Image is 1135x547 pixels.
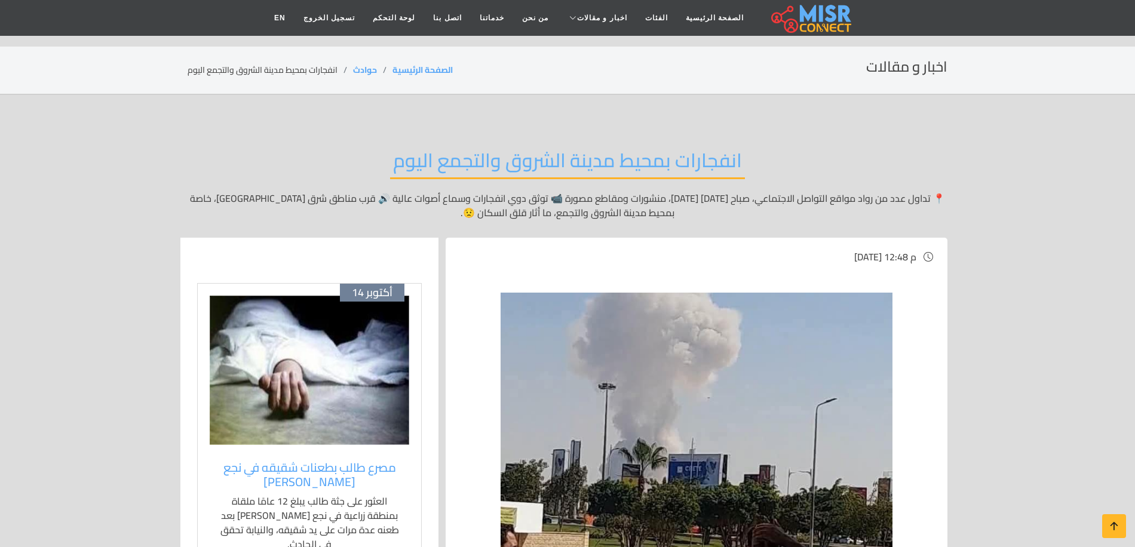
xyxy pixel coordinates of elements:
[866,59,947,76] h2: اخبار و مقالات
[392,62,453,78] a: الصفحة الرئيسية
[854,248,916,266] span: [DATE] 12:48 م
[471,7,513,29] a: خدماتنا
[216,460,403,489] a: مصرع طالب بطعنات شقيقه في نجع [PERSON_NAME]
[352,286,392,299] span: أكتوبر 14
[390,149,745,179] h2: انفجارات بمحيط مدينة الشروق والتجمع اليوم
[557,7,636,29] a: اخبار و مقالات
[188,191,947,220] p: 📍 تداول عدد من رواد مواقع التواصل الاجتماعي، صباح [DATE] [DATE]، منشورات ومقاطع مصورة 📹 توثق دوي ...
[424,7,470,29] a: اتصل بنا
[771,3,851,33] img: main.misr_connect
[577,13,627,23] span: اخبار و مقالات
[364,7,424,29] a: لوحة التحكم
[295,7,364,29] a: تسجيل الخروج
[636,7,677,29] a: الفئات
[353,62,377,78] a: حوادث
[188,64,353,76] li: انفجارات بمحيط مدينة الشروق والتجمع اليوم
[513,7,557,29] a: من نحن
[677,7,753,29] a: الصفحة الرئيسية
[265,7,295,29] a: EN
[210,296,409,445] img: جثة طالب عُثر عليها بطعنات في نجع حمادي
